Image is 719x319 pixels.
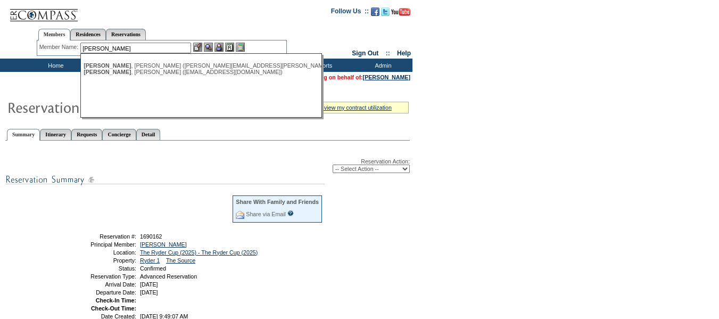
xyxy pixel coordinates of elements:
[102,129,136,140] a: Concierge
[363,74,410,80] a: [PERSON_NAME]
[371,11,379,17] a: Become our fan on Facebook
[5,158,410,173] div: Reservation Action:
[140,273,197,280] span: Advanced Reservation
[60,273,136,280] td: Reservation Type:
[39,43,80,52] div: Member Name:
[84,62,131,69] span: [PERSON_NAME]
[84,69,318,75] div: , [PERSON_NAME] ([EMAIL_ADDRESS][DOMAIN_NAME])
[287,210,294,216] input: What is this?
[391,11,410,17] a: Subscribe to our YouTube Channel
[397,50,411,57] a: Help
[106,29,146,40] a: Reservations
[381,11,390,17] a: Follow us on Twitter
[352,50,378,57] a: Sign Out
[91,305,136,312] strong: Check-Out Time:
[60,281,136,288] td: Arrival Date:
[140,249,258,256] a: The Ryder Cup (2025) - The Ryder Cup (2025)
[60,257,136,264] td: Property:
[38,29,71,40] a: Members
[60,241,136,248] td: Principal Member:
[7,129,40,141] a: Summary
[351,59,412,72] td: Admin
[136,129,161,140] a: Detail
[140,241,187,248] a: [PERSON_NAME]
[70,29,106,40] a: Residences
[288,74,410,80] span: You are acting on behalf of:
[140,265,166,272] span: Confirmed
[391,8,410,16] img: Subscribe to our YouTube Channel
[319,104,392,111] a: » view my contract utilization
[381,7,390,16] img: Follow us on Twitter
[140,281,158,288] span: [DATE]
[84,69,131,75] span: [PERSON_NAME]
[7,96,220,118] img: Reservaton Summary
[214,43,224,52] img: Impersonate
[140,233,162,240] span: 1690162
[60,233,136,240] td: Reservation #:
[71,129,102,140] a: Requests
[60,249,136,256] td: Location:
[246,211,286,217] a: Share via Email
[84,62,318,69] div: , [PERSON_NAME] ([PERSON_NAME][EMAIL_ADDRESS][PERSON_NAME][DOMAIN_NAME])
[5,173,325,186] img: subTtlResSummary.gif
[225,43,234,52] img: Reservations
[60,289,136,296] td: Departure Date:
[96,297,136,304] strong: Check-In Time:
[371,7,379,16] img: Become our fan on Facebook
[40,129,71,140] a: Itinerary
[140,257,160,264] a: Ryder 1
[140,289,158,296] span: [DATE]
[236,43,245,52] img: b_calculator.gif
[204,43,213,52] img: View
[166,257,195,264] a: The Source
[24,59,85,72] td: Home
[60,265,136,272] td: Status:
[236,199,319,205] div: Share With Family and Friends
[193,43,202,52] img: b_edit.gif
[331,6,369,19] td: Follow Us ::
[386,50,390,57] span: ::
